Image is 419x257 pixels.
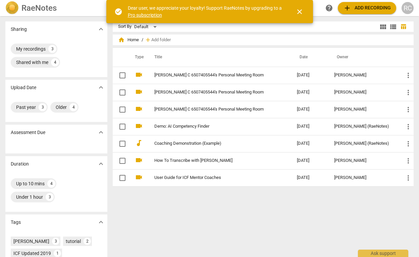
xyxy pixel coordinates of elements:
span: help [325,4,333,12]
span: more_vert [404,123,412,131]
div: 4 [47,180,55,188]
td: [DATE] [292,169,329,186]
div: My recordings [16,46,46,52]
a: Demo: AI Competency Finder [154,124,273,129]
div: [PERSON_NAME] [334,158,394,163]
span: expand_more [97,160,105,168]
p: Assessment Due [11,129,45,136]
div: 2 [84,238,91,245]
p: Sharing [11,26,27,33]
button: Table view [398,22,408,32]
div: Ask support [358,250,408,257]
a: How To Transcribe with [PERSON_NAME] [154,158,273,163]
span: more_vert [404,71,412,79]
th: Title [146,48,292,67]
div: [PERSON_NAME] [334,90,394,95]
div: Shared with me [16,59,48,66]
th: Date [292,48,329,67]
span: videocam [135,71,143,79]
div: ICF Updated 2019 [13,250,51,257]
div: 3 [46,193,54,201]
span: check_circle [114,8,122,16]
span: expand_more [97,83,105,91]
div: [PERSON_NAME] (RaeNotes) [334,141,394,146]
th: Owner [329,48,399,67]
td: [DATE] [292,118,329,135]
td: [DATE] [292,84,329,101]
button: RC [402,2,414,14]
button: Show more [96,159,106,169]
span: more_vert [404,106,412,114]
span: home [118,37,125,43]
div: 3 [48,45,56,53]
button: Tile view [378,22,388,32]
a: Pro subscription [128,12,162,18]
span: Add recording [343,4,391,12]
span: expand_more [97,218,105,226]
span: add [145,37,151,43]
span: Add folder [151,38,171,43]
div: Past year [16,104,36,111]
p: Upload Date [11,84,36,91]
p: Tags [11,219,21,226]
span: expand_more [97,25,105,33]
a: [PERSON_NAME] C 6507405544's Personal Meeting Room [154,90,273,95]
div: Default [134,21,159,32]
span: videocam [135,105,143,113]
span: more_vert [404,174,412,182]
div: [PERSON_NAME] [334,175,394,180]
span: / [142,38,143,43]
div: Sort By [118,24,132,29]
span: videocam [135,156,143,164]
div: 1 [54,250,61,257]
td: [DATE] [292,152,329,169]
div: tutorial [66,238,81,245]
div: Dear user, we appreciate your loyalty! Support RaeNotes by upgrading to a [128,5,283,18]
a: LogoRaeNotes [5,1,106,15]
a: [PERSON_NAME] C 6507405544's Personal Meeting Room [154,107,273,112]
span: Home [118,37,139,43]
p: Duration [11,160,29,168]
td: [DATE] [292,67,329,84]
span: videocam [135,88,143,96]
span: more_vert [404,88,412,97]
div: 4 [51,58,59,66]
td: [DATE] [292,101,329,118]
button: Show more [96,82,106,92]
span: videocam [135,122,143,130]
img: Logo [5,1,19,15]
button: Upload [338,2,396,14]
div: 3 [39,103,47,111]
div: 3 [52,238,59,245]
button: Show more [96,217,106,227]
div: [PERSON_NAME] (RaeNotes) [334,124,394,129]
div: Up to 10 mins [16,180,45,187]
th: Type [129,48,146,67]
span: table_chart [400,23,407,30]
span: close [296,8,304,16]
span: audiotrack [135,139,143,147]
button: Show more [96,24,106,34]
span: view_module [379,23,387,31]
span: more_vert [404,157,412,165]
div: [PERSON_NAME] [13,238,49,245]
div: [PERSON_NAME] [334,73,394,78]
span: more_vert [404,140,412,148]
h2: RaeNotes [21,3,57,13]
span: add [343,4,351,12]
a: Coaching Demonstration (Example) [154,141,273,146]
button: List view [388,22,398,32]
td: [DATE] [292,135,329,152]
div: Older [56,104,67,111]
div: Under 1 hour [16,194,43,200]
span: videocam [135,173,143,181]
a: Help [323,2,335,14]
span: expand_more [97,128,105,136]
span: view_list [389,23,397,31]
button: Show more [96,127,106,137]
a: [PERSON_NAME] C 6507405544's Personal Meeting Room [154,73,273,78]
a: User Guide for ICF Mentor Coaches [154,175,273,180]
div: [PERSON_NAME] [334,107,394,112]
div: 4 [69,103,77,111]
